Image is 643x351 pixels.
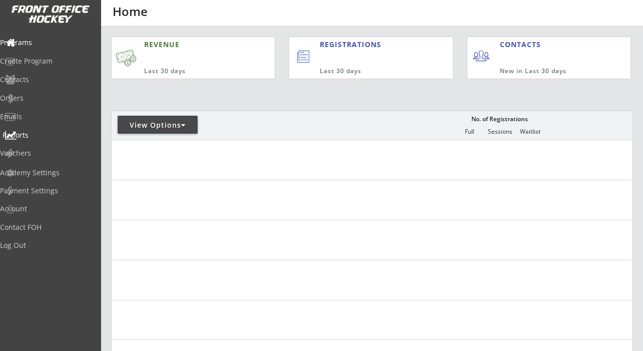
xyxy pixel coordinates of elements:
div: No. of Registrations [468,116,530,123]
div: CONTACTS [500,40,545,50]
div: REGISTRATIONS [320,40,411,50]
div: Reports [3,132,93,139]
div: New in Last 30 days [500,67,585,76]
div: REVENUE [144,40,233,50]
div: View Options [118,120,198,130]
div: Last 30 days [144,67,233,76]
div: Sessions [485,128,515,135]
div: Waitlist [515,128,545,135]
div: Full [454,128,484,135]
div: Last 30 days [320,67,412,76]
